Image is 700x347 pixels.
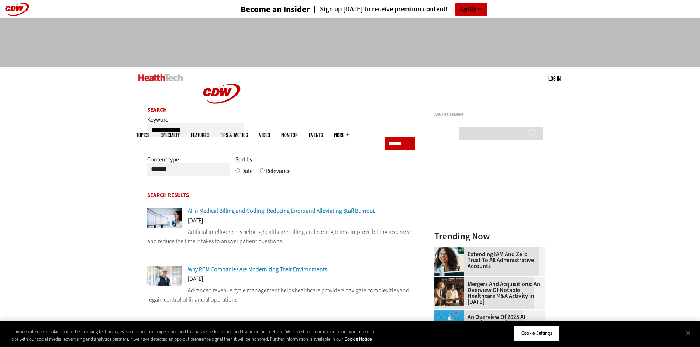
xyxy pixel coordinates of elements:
[188,207,375,215] a: AI in Medical Billing and Coding: Reducing Errors and Alleviating Staff Burnout
[216,26,485,59] iframe: advertisement
[147,227,415,246] p: Artificial intelligence is helping healthcare billing and coding teams improve billing accuracy a...
[194,67,249,121] img: Home
[434,310,464,339] img: illustration of computer chip being put inside head with waves
[235,156,252,163] span: Sort by
[310,6,448,13] a: Sign up [DATE] to receive premium content!
[434,277,464,306] img: business leaders shake hands in conference room
[188,265,327,273] a: Why RCM Companies Are Modernizing Their Environments
[147,276,415,286] div: [DATE]
[266,167,291,180] label: Relevance
[12,328,385,343] div: This website uses cookies and other tracking technologies to enhance user experience and to analy...
[434,251,541,269] a: Extending IAM and Zero Trust to All Administrative Accounts
[334,132,349,138] span: More
[434,120,545,212] iframe: advertisement
[345,336,372,342] a: More information about your privacy
[147,218,415,227] div: [DATE]
[194,115,249,123] a: CDW
[138,74,183,81] img: Home
[434,247,468,253] a: Administrative assistant
[213,5,310,14] a: Become an Insider
[455,3,487,16] a: Sign Up
[147,193,415,198] h2: Search Results
[434,310,468,316] a: illustration of computer chip being put inside head with waves
[147,266,182,286] img: John Landy
[548,75,561,82] div: User menu
[548,75,561,82] a: Log in
[161,132,180,138] span: Specialty
[281,132,298,138] a: MonITor
[434,314,541,326] a: An Overview of 2025 AI Trends in Healthcare
[136,132,149,138] span: Topics
[241,167,253,180] label: Date
[309,132,323,138] a: Events
[220,132,248,138] a: Tips & Tactics
[434,232,545,241] h3: Trending Now
[434,277,468,283] a: business leaders shake hands in conference room
[259,132,270,138] a: Video
[434,247,464,276] img: Administrative assistant
[191,132,209,138] a: Features
[147,286,415,305] p: Advanced revenue cycle management helps healthcare providers navigate complexities and regain con...
[147,156,179,169] label: Content type
[434,281,541,305] a: Mergers and Acquisitions: An Overview of Notable Healthcare M&A Activity in [DATE]
[514,326,560,341] button: Cookie Settings
[680,325,696,341] button: Close
[147,208,182,228] img: medical billing and coding
[241,5,310,14] h3: Become an Insider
